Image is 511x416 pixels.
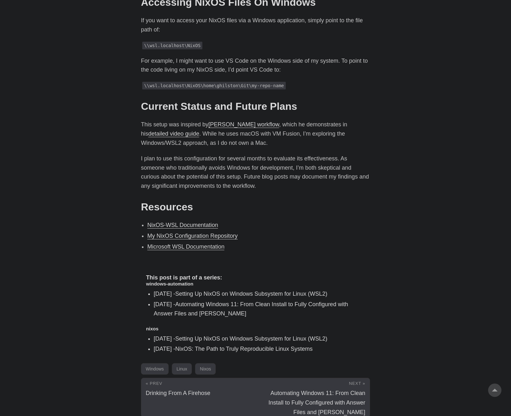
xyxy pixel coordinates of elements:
code: \\wsl.localhost\NixOS [142,42,202,49]
a: Windows [141,363,169,375]
p: If you want to access your NixOS files via a Windows application, simply point to the file path of: [141,16,370,34]
a: nixos [146,326,158,331]
span: « Prev [146,381,162,386]
a: Microsoft WSL Documentation [147,243,224,250]
a: Setting Up NixOS on Windows Subsystem for Linux (WSL2) [175,335,327,342]
h4: This post is part of a series: [146,274,365,281]
a: Automating Windows 11: From Clean Install to Fully Configured with Answer Files and [PERSON_NAME] [154,301,348,317]
li: [DATE] - [154,289,365,299]
p: For example, I might want to use VS Code on the Windows side of my system. To point to the code l... [141,56,370,75]
a: Setting Up NixOS on Windows Subsystem for Linux (WSL2) [175,291,327,297]
a: windows-automation [146,281,193,286]
p: I plan to use this configuration for several months to evaluate its effectiveness. As someone who... [141,154,370,191]
h2: Resources [141,201,370,213]
a: NixOS-WSL Documentation [147,222,218,228]
a: My NixOS Configuration Repository [147,233,238,239]
li: [DATE] - [154,344,365,354]
li: [DATE] - [154,300,365,318]
span: Automating Windows 11: From Clean Install to Fully Configured with Answer Files and [PERSON_NAME] [269,390,365,415]
a: Linux [172,363,192,375]
a: Nixos [195,363,216,375]
span: Next » [349,381,365,386]
a: NixOS: The Path to Truly Reproducible Linux Systems [175,346,313,352]
code: \\wsl.localhost\NixOS\home\ghilston\Git\my-repo-name [142,82,286,89]
p: This setup was inspired by , which he demonstrates in his . While he uses macOS with VM Fusion, I... [141,120,370,147]
li: [DATE] - [154,334,365,343]
a: go to top [488,384,501,397]
span: Drinking From A Firehose [146,390,210,396]
h2: Current Status and Future Plans [141,100,370,112]
a: detailed video guide [148,130,199,137]
a: [PERSON_NAME] workflow [208,121,279,128]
